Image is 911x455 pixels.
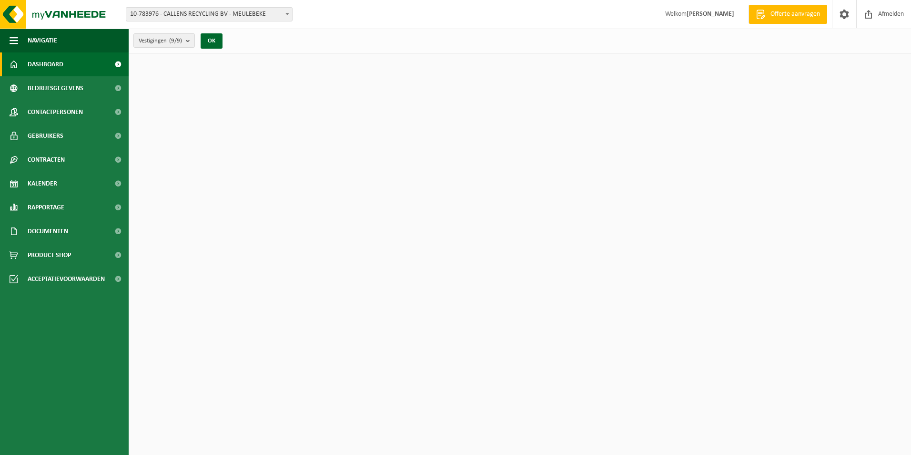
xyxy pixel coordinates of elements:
a: Offerte aanvragen [749,5,827,24]
span: Product Shop [28,243,71,267]
span: Kalender [28,172,57,196]
span: Contracten [28,148,65,172]
span: Gebruikers [28,124,63,148]
span: 10-783976 - CALLENS RECYCLING BV - MEULEBEKE [126,8,292,21]
span: Contactpersonen [28,100,83,124]
button: OK [201,33,223,49]
button: Vestigingen(9/9) [133,33,195,48]
span: Acceptatievoorwaarden [28,267,105,291]
span: Vestigingen [139,34,182,48]
span: Documenten [28,219,68,243]
span: Rapportage [28,196,64,219]
span: Navigatie [28,29,57,52]
span: Dashboard [28,52,63,76]
span: Bedrijfsgegevens [28,76,83,100]
span: 10-783976 - CALLENS RECYCLING BV - MEULEBEKE [126,7,293,21]
strong: [PERSON_NAME] [687,10,734,18]
count: (9/9) [169,38,182,44]
span: Offerte aanvragen [768,10,822,19]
